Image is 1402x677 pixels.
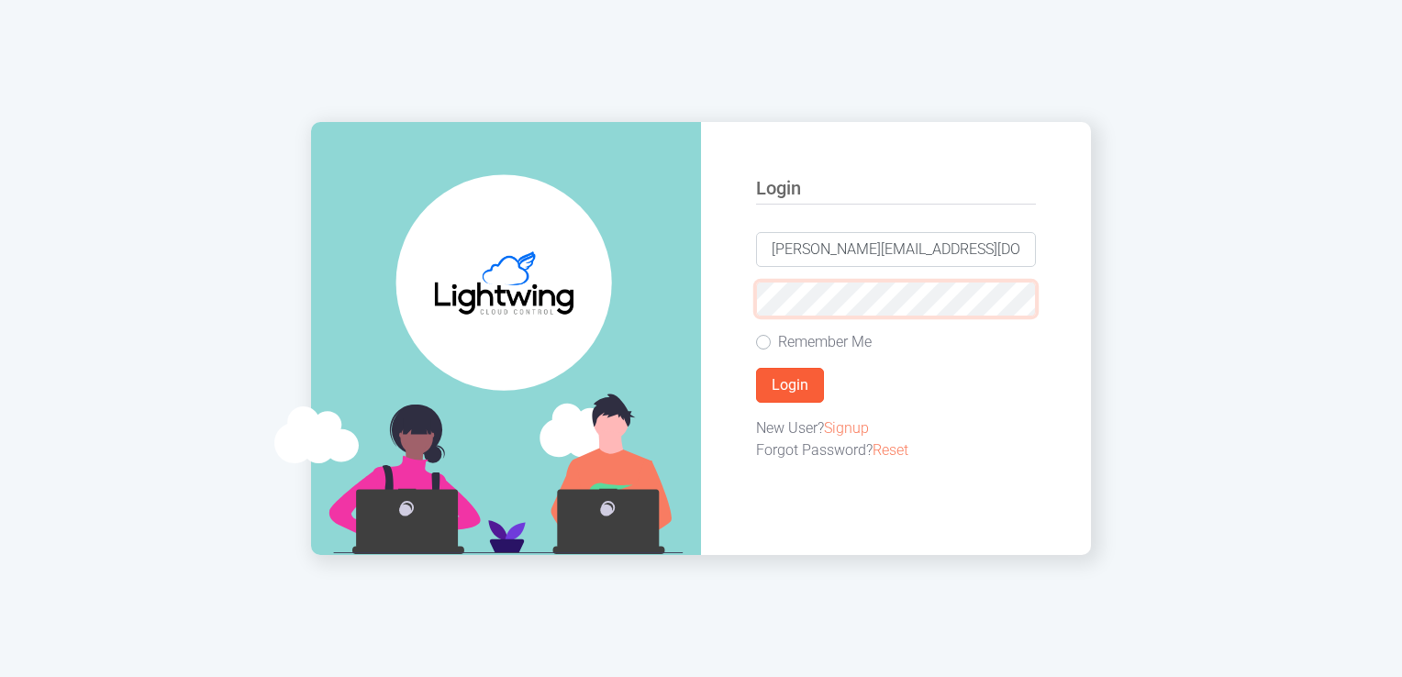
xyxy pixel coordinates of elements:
[778,331,872,353] label: Remember Me
[756,232,1036,267] input: Email*
[756,368,824,403] button: Login
[873,441,908,459] a: Reset
[756,177,1036,205] h5: Login
[824,419,869,437] a: Signup
[756,439,1036,461] div: Forgot Password?
[756,417,1036,439] div: New User?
